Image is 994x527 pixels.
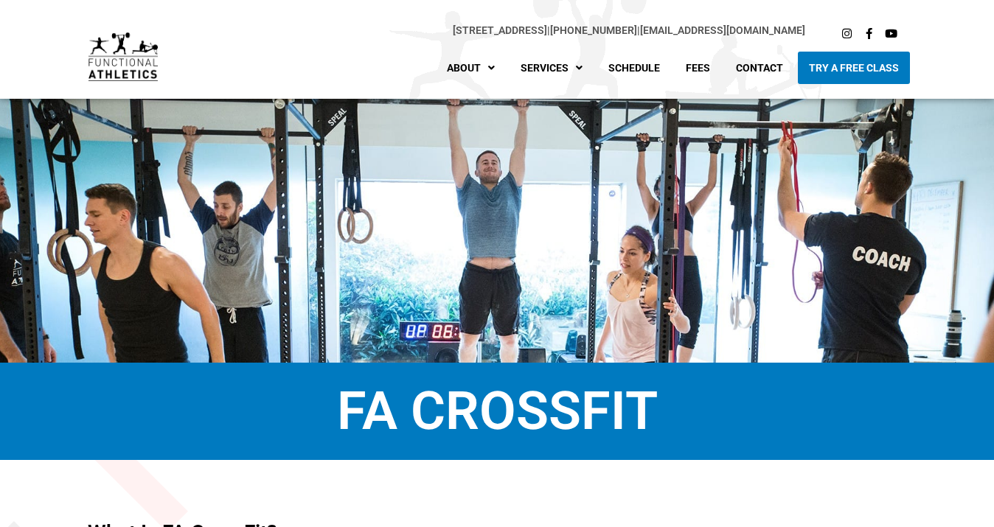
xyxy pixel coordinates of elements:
a: About [436,52,506,84]
a: [STREET_ADDRESS] [453,24,547,36]
a: [PHONE_NUMBER] [550,24,637,36]
a: Fees [675,52,721,84]
a: Try A Free Class [798,52,910,84]
span: | [453,24,550,36]
img: default-logo [88,32,158,80]
h1: FA CrossFit [22,385,972,438]
a: Services [510,52,594,84]
a: Schedule [597,52,671,84]
a: Contact [725,52,794,84]
a: [EMAIL_ADDRESS][DOMAIN_NAME] [640,24,805,36]
p: | [187,22,804,39]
